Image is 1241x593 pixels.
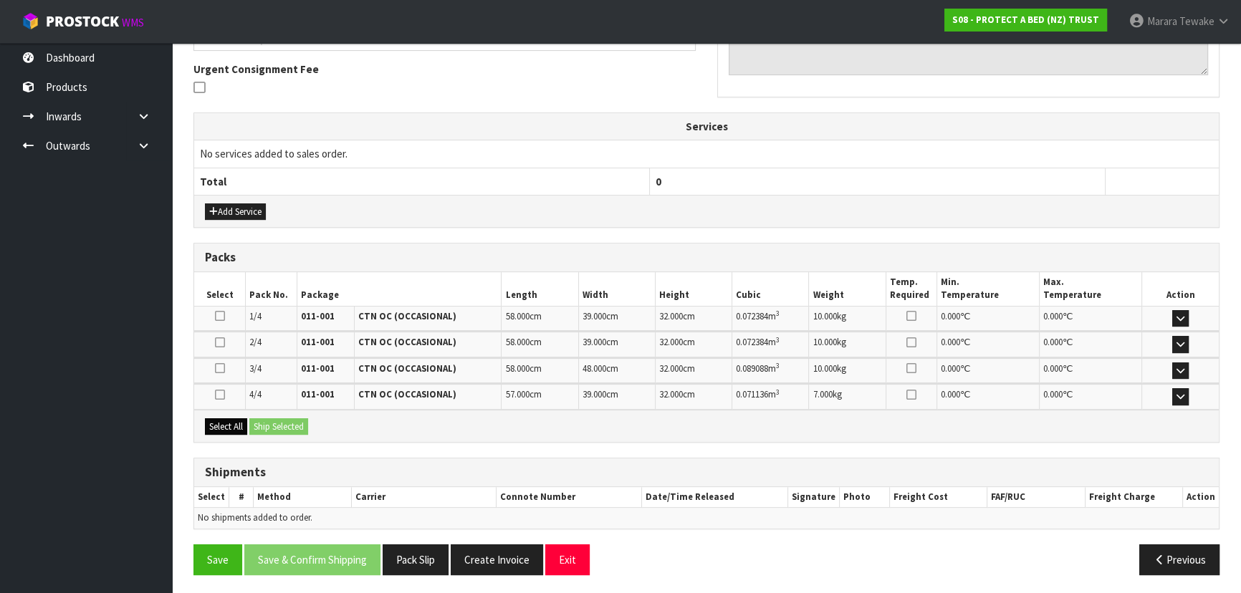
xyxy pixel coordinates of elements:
span: 0.000 [1043,336,1063,348]
td: cm [578,332,655,357]
td: m [732,332,809,357]
td: ℃ [1040,384,1142,409]
td: kg [809,332,886,357]
th: Pack No. [246,272,297,306]
button: Pack Slip [383,544,449,575]
th: Photo [839,487,889,508]
button: Ship Selected [249,418,308,435]
td: ℃ [937,306,1040,331]
strong: 011-001 [301,310,335,322]
span: 0.000 [941,310,960,322]
h3: Shipments [205,466,1208,479]
td: cm [502,358,578,383]
th: Action [1182,487,1219,508]
strong: 011-001 [301,388,335,400]
td: kg [809,384,886,409]
th: Services [194,113,1219,140]
td: cm [502,332,578,357]
td: m [732,306,809,331]
strong: CTN OC (OCCASIONAL) [358,362,456,375]
small: WMS [122,16,144,29]
td: cm [655,306,732,331]
span: 57.000 [505,388,529,400]
button: Add Service [205,203,266,221]
span: 32.000 [659,388,683,400]
th: Max. Temperature [1040,272,1142,306]
span: Marara [1147,14,1177,28]
td: kg [809,306,886,331]
span: 1/4 [249,310,262,322]
td: ℃ [1040,358,1142,383]
td: cm [502,306,578,331]
th: Min. Temperature [937,272,1040,306]
span: 58.000 [505,362,529,375]
span: 0.072384 [736,336,768,348]
sup: 3 [776,387,780,397]
span: 58.000 [505,336,529,348]
span: 0.000 [941,336,960,348]
th: Width [578,272,655,306]
label: Urgent Consignment Fee [193,62,319,77]
span: 10.000 [813,310,836,322]
th: Carrier [351,487,496,508]
span: 32.000 [659,310,683,322]
button: Save [193,544,242,575]
td: ℃ [937,384,1040,409]
th: Height [655,272,732,306]
th: Select [194,272,246,306]
span: 0.000 [1043,310,1063,322]
th: Freight Charge [1085,487,1182,508]
span: 0.000 [941,362,960,375]
span: 2/4 [249,336,262,348]
span: 39.000 [583,388,606,400]
th: FAF/RUC [987,487,1086,508]
span: Tewake [1179,14,1214,28]
th: Date/Time Released [642,487,788,508]
strong: CTN OC (OCCASIONAL) [358,310,456,322]
th: Total [194,168,650,195]
td: m [732,358,809,383]
td: cm [578,384,655,409]
td: cm [655,384,732,409]
td: ℃ [1040,332,1142,357]
span: 0.089088 [736,362,768,375]
span: 10.000 [813,362,836,375]
span: 3/4 [249,362,262,375]
strong: CTN OC (OCCASIONAL) [358,388,456,400]
td: ℃ [937,332,1040,357]
td: cm [655,332,732,357]
span: 32.000 [659,336,683,348]
td: kg [809,358,886,383]
img: cube-alt.png [21,12,39,30]
span: 48.000 [583,362,606,375]
button: Create Invoice [451,544,543,575]
span: 58.000 [505,310,529,322]
th: Temp. Required [886,272,937,306]
button: Exit [545,544,590,575]
h3: Packs [205,251,1208,264]
button: Save & Confirm Shipping [244,544,380,575]
sup: 3 [776,309,780,318]
td: cm [502,384,578,409]
span: 0.000 [1043,362,1063,375]
th: Connote Number [497,487,642,508]
td: No services added to sales order. [194,140,1219,168]
strong: 011-001 [301,336,335,348]
span: 0.000 [941,388,960,400]
th: # [229,487,254,508]
th: Action [1142,272,1219,306]
span: 32.000 [659,362,683,375]
th: Select [194,487,229,508]
span: 10.000 [813,336,836,348]
span: 0.000 [1043,388,1063,400]
sup: 3 [776,335,780,344]
td: cm [578,306,655,331]
span: 0 [656,175,661,188]
button: Previous [1139,544,1220,575]
span: 0.071136 [736,388,768,400]
th: Weight [809,272,886,306]
sup: 3 [776,361,780,370]
td: ℃ [1040,306,1142,331]
span: 4/4 [249,388,262,400]
td: cm [655,358,732,383]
